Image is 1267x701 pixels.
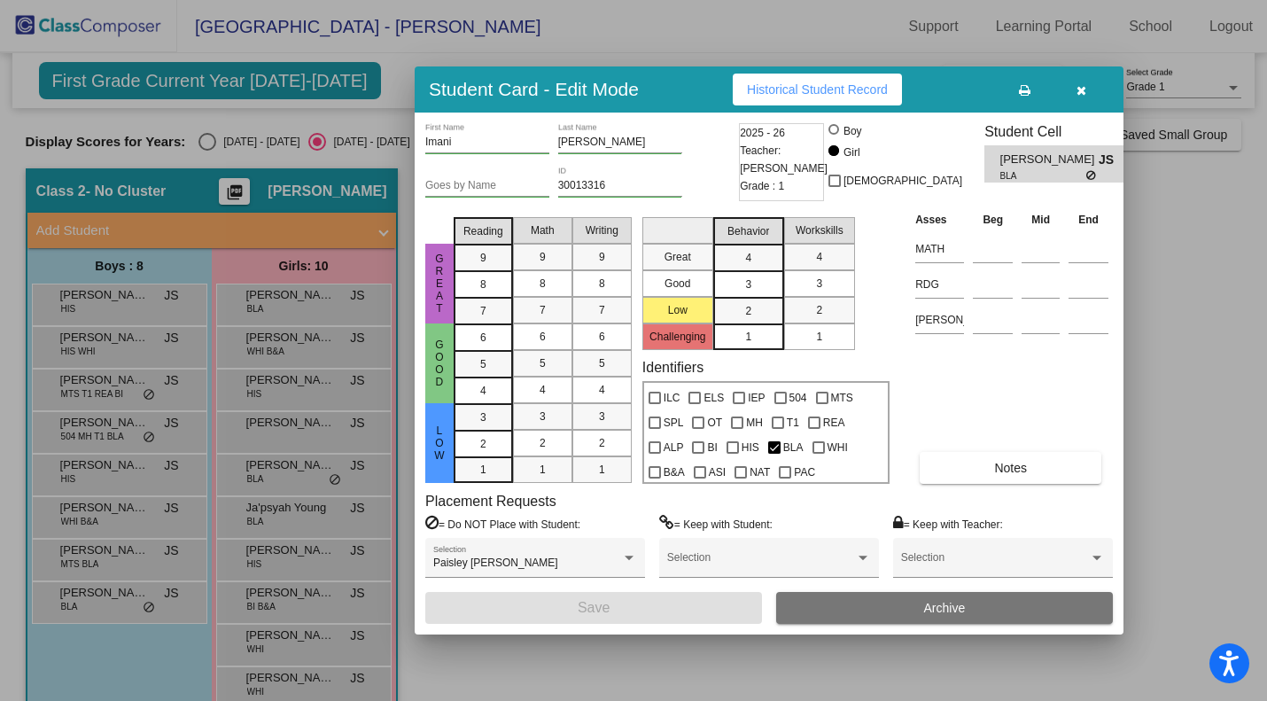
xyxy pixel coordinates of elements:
span: IEP [748,387,765,409]
span: MTS [831,387,853,409]
label: Identifiers [642,359,703,376]
span: 7 [480,303,486,319]
span: Teacher: [PERSON_NAME] [740,142,828,177]
span: 4 [816,249,822,265]
span: 8 [540,276,546,292]
span: 7 [540,302,546,318]
span: 4 [540,382,546,398]
span: 2025 - 26 [740,124,785,142]
span: Writing [586,222,618,238]
span: 3 [816,276,822,292]
button: Notes [920,452,1101,484]
span: 6 [540,329,546,345]
button: Historical Student Record [733,74,902,105]
div: Boy [843,123,862,139]
span: 6 [599,329,605,345]
button: Archive [776,592,1113,624]
span: 9 [599,249,605,265]
span: 1 [745,329,751,345]
span: Save [578,600,610,615]
input: Enter ID [558,180,682,192]
span: 2 [599,435,605,451]
span: 5 [540,355,546,371]
span: 2 [540,435,546,451]
span: 1 [480,462,486,478]
h3: Student Card - Edit Mode [429,78,639,100]
th: Mid [1017,210,1064,230]
span: 9 [540,249,546,265]
span: Workskills [796,222,843,238]
th: Beg [968,210,1017,230]
span: 5 [599,355,605,371]
span: 3 [745,277,751,292]
span: [PERSON_NAME] [1000,151,1099,169]
span: Behavior [727,223,769,239]
span: WHI [828,437,848,458]
span: ILC [664,387,680,409]
span: 4 [480,383,486,399]
label: = Do NOT Place with Student: [425,515,580,533]
span: 3 [540,409,546,424]
span: PAC [794,462,815,483]
input: assessment [915,307,964,333]
span: Notes [994,461,1027,475]
span: 2 [816,302,822,318]
span: 1 [599,462,605,478]
input: goes by name [425,180,549,192]
h3: Student Cell [984,123,1139,140]
span: 2 [745,303,751,319]
span: 1 [816,329,822,345]
span: 504 [789,387,807,409]
span: 8 [480,277,486,292]
span: Math [531,222,555,238]
span: T1 [787,412,799,433]
span: Low [431,424,447,462]
span: BLA [1000,169,1086,183]
span: 8 [599,276,605,292]
span: Good [431,339,447,388]
input: assessment [915,271,964,298]
label: Placement Requests [425,493,556,510]
span: MH [746,412,763,433]
span: JS [1099,151,1123,169]
span: Grade : 1 [740,177,784,195]
span: NAT [750,462,770,483]
span: 6 [480,330,486,346]
button: Save [425,592,762,624]
span: BI [707,437,717,458]
span: 4 [599,382,605,398]
span: Paisley [PERSON_NAME] [433,557,558,569]
span: BLA [783,437,804,458]
span: Reading [463,223,503,239]
span: B&A [664,462,685,483]
div: Girl [843,144,860,160]
span: [DEMOGRAPHIC_DATA] [843,170,962,191]
span: REA [823,412,845,433]
label: = Keep with Teacher: [893,515,1003,533]
span: 7 [599,302,605,318]
span: 3 [480,409,486,425]
span: HIS [742,437,759,458]
span: Archive [924,601,966,615]
span: ALP [664,437,684,458]
span: OT [707,412,722,433]
label: = Keep with Student: [659,515,773,533]
th: End [1064,210,1113,230]
th: Asses [911,210,968,230]
span: 9 [480,250,486,266]
span: Great [431,253,447,315]
span: Historical Student Record [747,82,888,97]
span: 2 [480,436,486,452]
span: 5 [480,356,486,372]
span: 4 [745,250,751,266]
span: ELS [703,387,724,409]
span: ASI [709,462,726,483]
span: 3 [599,409,605,424]
input: assessment [915,236,964,262]
span: SPL [664,412,684,433]
span: 1 [540,462,546,478]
